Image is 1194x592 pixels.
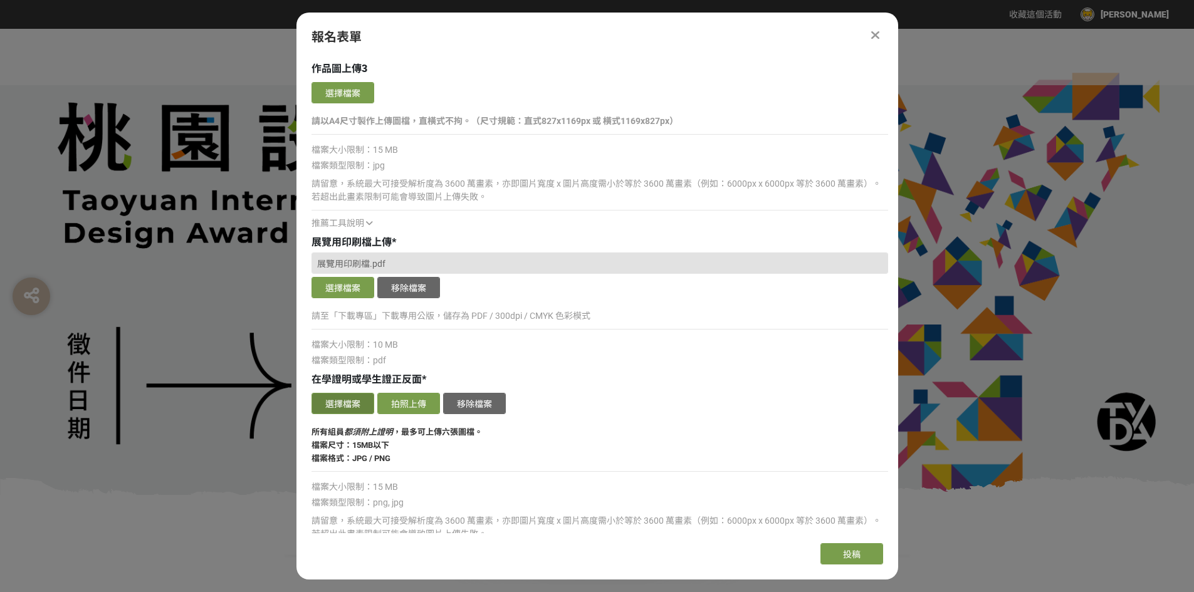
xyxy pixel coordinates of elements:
strong: 都須附上證明 [344,427,393,437]
span: 檔案類型限制：png, jpg [312,497,404,507]
span: 在學證明或學生證正反面 [312,373,422,385]
span: 作品圖上傳3 [312,63,367,75]
p: 請至「下載專區」下載專用公版，儲存為 PDF / 300dpi / CMYK 色彩模式 [312,309,888,323]
span: 檔案大小限制：15 MB [312,145,398,155]
span: 檔案類型限制：jpg [312,160,385,170]
div: 請留意，系統最大可接受解析度為 3600 萬畫素，亦即圖片寬度 x 圖片高度需小於等於 3600 萬畫素（例如：6000px x 6000px 等於 3600 萬畫素）。若超出此畫素限制可能會導... [312,514,888,541]
span: 展覽用印刷檔上傳 [312,236,392,248]
div: 請留意，系統最大可接受解析度為 3600 萬畫素，亦即圖片寬度 x 圖片高度需小於等於 3600 萬畫素（例如：6000px x 6000px 等於 3600 萬畫素）。若超出此畫素限制可能會導... [312,177,888,204]
span: 報名表單 [312,29,362,44]
strong: 檔案格式：JPG / PNG [312,454,390,463]
strong: 檔案尺寸：15MB以下 [312,440,389,450]
span: 推薦工具說明 [312,218,364,228]
button: 選擇檔案 [312,393,374,414]
button: 移除檔案 [377,277,440,298]
span: 檔案大小限制：15 MB [312,482,398,492]
span: 收藏這個活動 [1009,9,1062,19]
strong: 所有組員 [312,427,344,437]
h1: 2025桃園設計獎 [284,495,911,525]
span: 檔案類型限制：pdf [312,355,386,365]
strong: ，最多可上傳六張圖檔。 [393,427,483,437]
button: 投稿 [820,543,883,564]
button: 選擇檔案 [312,82,374,103]
span: 展覽用印刷檔.pdf [317,259,385,269]
button: 拍照上傳 [377,393,440,414]
strong: 請以A4尺寸製作上傳圖檔，直橫式不拘。（尺寸規範：直式827x1169px 或 橫式1169x827px） [312,116,678,126]
span: 檔案大小限制：10 MB [312,340,398,350]
button: 移除檔案 [443,393,506,414]
button: 選擇檔案 [312,277,374,298]
span: 投稿 [843,549,861,559]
